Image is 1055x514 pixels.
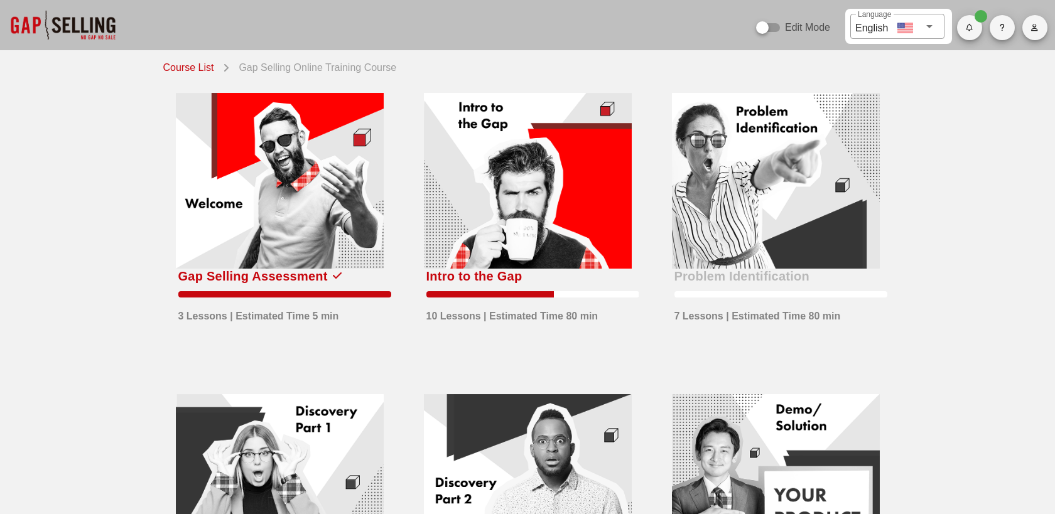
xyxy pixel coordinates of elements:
div: English [855,18,888,36]
div: Gap Selling Assessment [178,266,328,286]
span: Badge [975,10,987,23]
div: 7 Lessons | Estimated Time 80 min [674,303,841,324]
label: Language [858,10,891,19]
div: LanguageEnglish [850,14,944,39]
div: Intro to the Gap [426,266,522,286]
div: 3 Lessons | Estimated Time 5 min [178,303,339,324]
div: Gap Selling Online Training Course [234,58,396,75]
a: Course List [163,58,219,75]
label: Edit Mode [785,21,830,34]
div: Problem Identification [674,266,810,286]
div: 10 Lessons | Estimated Time 80 min [426,303,598,324]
